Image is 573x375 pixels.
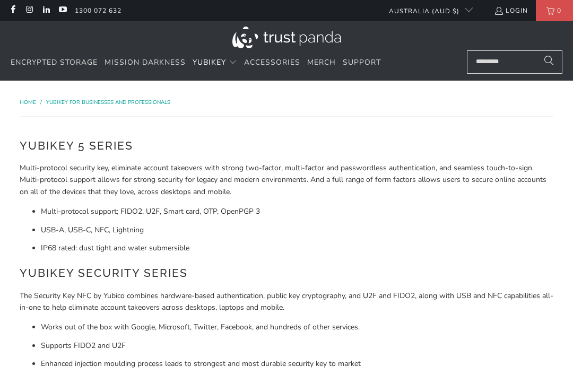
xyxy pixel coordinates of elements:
[244,57,300,67] span: Accessories
[11,57,98,67] span: Encrypted Storage
[20,137,553,154] h2: YubiKey 5 Series
[193,50,237,75] summary: YubiKey
[41,6,50,15] a: Trust Panda Australia on LinkedIn
[244,50,300,75] a: Accessories
[8,6,17,15] a: Trust Panda Australia on Facebook
[467,50,562,74] input: Search...
[20,290,553,314] p: The Security Key NFC by Yubico combines hardware-based authentication, public key cryptography, a...
[58,6,67,15] a: Trust Panda Australia on YouTube
[193,57,226,67] span: YubiKey
[343,50,381,75] a: Support
[41,340,553,352] li: Supports FIDO2 and U2F
[41,224,553,236] li: USB-A, USB-C, NFC, Lightning
[20,99,36,106] span: Home
[11,50,381,75] nav: Translation missing: en.navigation.header.main_nav
[20,99,38,106] a: Home
[343,57,381,67] span: Support
[494,5,528,16] a: Login
[105,57,186,67] span: Mission Darkness
[20,265,553,282] h2: YubiKey Security Series
[307,57,336,67] span: Merch
[11,50,98,75] a: Encrypted Storage
[232,27,341,48] img: Trust Panda Australia
[41,358,553,370] li: Enhanced injection moulding process leads to strongest and most durable security key to market
[46,99,170,106] a: YubiKey for Businesses and Professionals
[41,206,553,217] li: Multi-protocol support; FIDO2, U2F, Smart card, OTP, OpenPGP 3
[75,5,121,16] a: 1300 072 632
[41,242,553,254] li: IP68 rated: dust tight and water submersible
[307,50,336,75] a: Merch
[20,162,553,198] p: Multi-protocol security key, eliminate account takeovers with strong two-factor, multi-factor and...
[24,6,33,15] a: Trust Panda Australia on Instagram
[40,99,42,106] span: /
[41,321,553,333] li: Works out of the box with Google, Microsoft, Twitter, Facebook, and hundreds of other services.
[536,50,562,74] button: Search
[105,50,186,75] a: Mission Darkness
